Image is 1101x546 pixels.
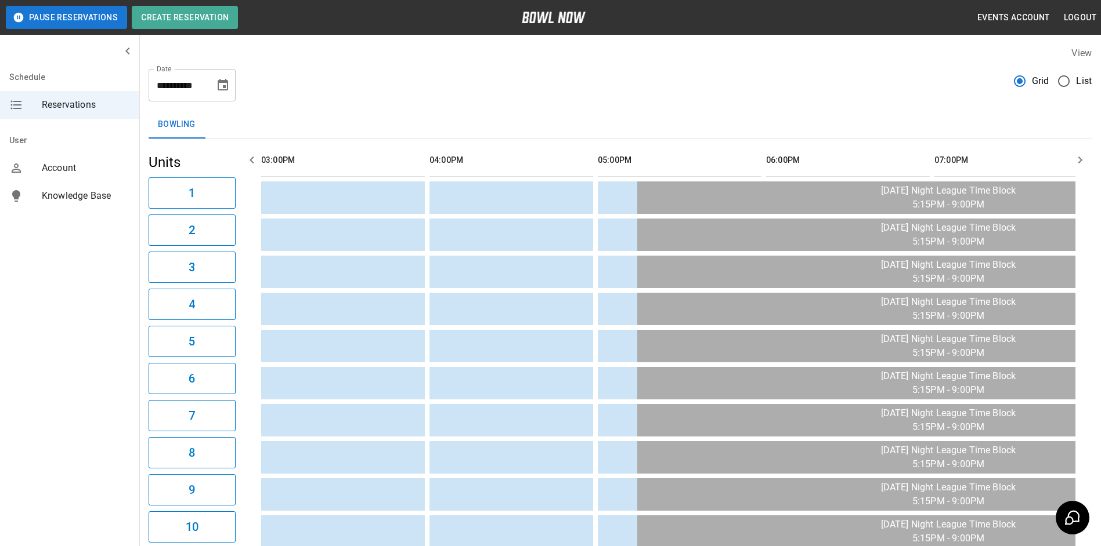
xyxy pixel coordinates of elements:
[189,332,195,351] h6: 5
[42,98,130,112] span: Reservations
[149,363,236,394] button: 6
[522,12,586,23] img: logo
[1076,74,1092,88] span: List
[189,406,195,425] h6: 7
[149,111,205,139] button: Bowling
[189,295,195,314] h6: 4
[149,289,236,320] button: 4
[1032,74,1049,88] span: Grid
[598,144,761,177] th: 05:00PM
[6,6,127,29] button: Pause Reservations
[189,369,195,388] h6: 6
[1071,48,1092,59] label: View
[149,214,236,246] button: 2
[149,177,236,209] button: 1
[186,518,198,536] h6: 10
[189,184,195,202] h6: 1
[766,144,930,177] th: 06:00PM
[261,144,425,177] th: 03:00PM
[149,111,1092,139] div: inventory tabs
[189,258,195,276] h6: 3
[1059,7,1101,28] button: Logout
[149,252,236,283] button: 3
[211,74,234,97] button: Choose date, selected date is Sep 4, 2025
[149,400,236,431] button: 7
[189,221,195,239] h6: 2
[189,481,195,499] h6: 9
[149,511,236,543] button: 10
[973,7,1055,28] button: Events Account
[149,153,236,172] h5: Units
[132,6,238,29] button: Create Reservation
[149,437,236,468] button: 8
[42,189,130,203] span: Knowledge Base
[429,144,593,177] th: 04:00PM
[149,326,236,357] button: 5
[149,474,236,505] button: 9
[189,443,195,462] h6: 8
[42,161,130,175] span: Account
